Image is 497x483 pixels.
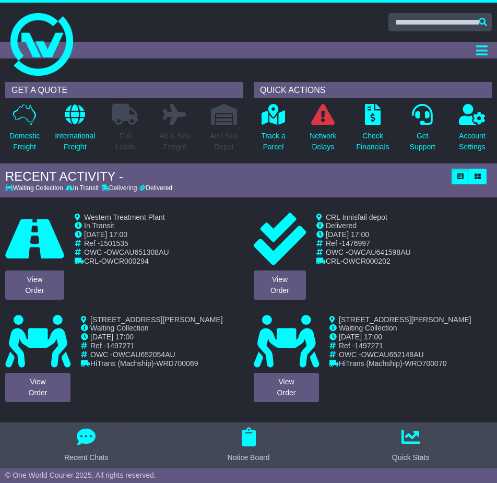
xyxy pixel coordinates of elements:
[90,359,223,368] td: -
[64,184,100,192] div: In Transit
[5,270,64,300] a: ViewOrder
[90,341,223,350] td: Ref -
[471,42,492,58] button: Toggle navigation
[5,471,156,479] span: © One World Courier 2025. All rights reserved.
[9,103,40,158] a: DomesticFreight
[339,359,403,368] span: HiTrans (Machship)
[5,184,64,192] div: Waiting Collection
[5,169,446,184] div: RECENT ACTIVITY -
[221,428,276,463] button: Notice Board
[339,350,471,359] td: OWC -
[138,184,172,192] div: Delivered
[159,131,190,152] p: Air & Sea Freight
[101,257,149,265] span: OWCR000294
[5,82,243,98] div: GET A QUOTE
[156,359,198,368] span: WRD700069
[84,248,169,257] td: OWC -
[90,333,134,341] span: [DATE] 17:00
[84,221,114,230] span: In Transit
[326,248,411,257] td: OWC -
[361,350,424,359] span: OWCAU652148AU
[405,359,446,368] span: WRD700070
[326,213,387,221] span: CRL Innisfail depot
[106,341,135,350] span: 1497271
[326,230,369,239] span: [DATE] 17:00
[90,350,223,359] td: OWC -
[354,341,383,350] span: 1497271
[339,315,471,324] span: [STREET_ADDRESS][PERSON_NAME]
[409,103,436,158] a: GetSupport
[356,131,389,152] p: Check Financials
[356,103,389,158] a: CheckFinancials
[5,373,70,402] a: ViewOrder
[339,341,471,350] td: Ref -
[458,103,486,158] a: AccountSettings
[343,257,390,265] span: OWCR000202
[254,373,319,402] a: ViewOrder
[90,359,154,368] span: HiTrans (Machship)
[84,239,169,248] td: Ref -
[100,184,138,192] div: Delivering
[339,359,471,368] td: -
[326,257,340,265] span: CRL
[326,239,411,248] td: Ref -
[55,131,95,152] p: International Freight
[84,230,127,239] span: [DATE] 17:00
[339,324,397,332] span: Waiting Collection
[459,131,486,152] p: Account Settings
[58,428,115,463] button: Recent Chats
[84,213,165,221] span: Western Treatment Plant
[84,257,99,265] span: CRL
[386,428,436,463] button: Quick Stats
[64,452,109,463] div: Recent Chats
[348,248,411,256] span: OWCAU641598AU
[90,324,149,332] span: Waiting Collection
[106,248,169,256] span: OWCAU651308AU
[310,131,336,152] p: Network Delays
[54,103,96,158] a: InternationalFreight
[326,257,411,266] td: -
[9,131,40,152] p: Domestic Freight
[309,103,337,158] a: NetworkDelays
[261,103,286,158] a: Track aParcel
[392,452,430,463] div: Quick Stats
[90,315,223,324] span: [STREET_ADDRESS][PERSON_NAME]
[341,239,370,248] span: 1476997
[254,82,492,98] div: QUICK ACTIONS
[254,270,306,300] a: ViewOrder
[410,131,435,152] p: Get Support
[339,333,382,341] span: [DATE] 17:00
[100,239,128,248] span: 1501535
[210,131,238,152] p: Air / Sea Depot
[84,257,169,266] td: -
[228,452,270,463] div: Notice Board
[113,350,175,359] span: OWCAU652054AU
[112,131,138,152] p: Full Loads
[262,131,286,152] p: Track a Parcel
[326,221,357,230] span: Delivered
